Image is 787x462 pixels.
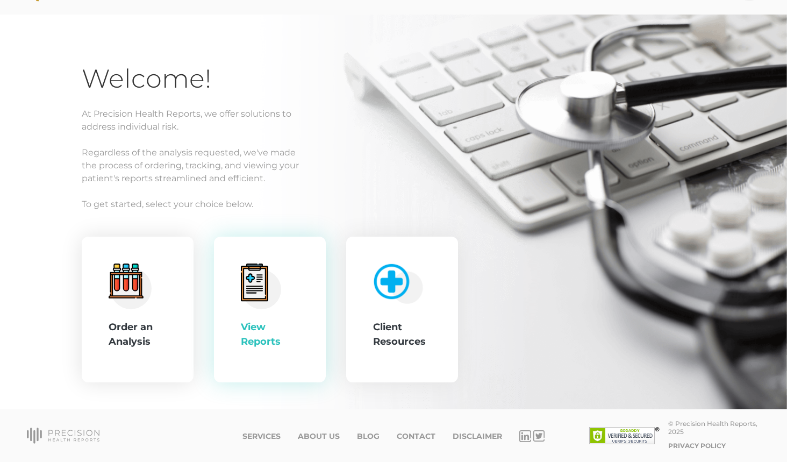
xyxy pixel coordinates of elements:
[589,427,660,444] img: SSL site seal - click to verify
[82,146,705,185] p: Regardless of the analysis requested, we've made the process of ordering, tracking, and viewing y...
[82,108,705,133] p: At Precision Health Reports, we offer solutions to address individual risk.
[397,432,435,441] a: Contact
[242,432,281,441] a: Services
[668,442,726,450] a: Privacy Policy
[668,420,761,436] div: © Precision Health Reports, 2025
[373,320,431,349] div: Client Resources
[82,63,705,95] h1: Welcome!
[357,432,380,441] a: Blog
[109,320,167,349] div: Order an Analysis
[241,320,299,349] div: View Reports
[82,198,705,211] p: To get started, select your choice below.
[453,432,502,441] a: Disclaimer
[368,259,424,304] img: client-resource.c5a3b187.png
[298,432,340,441] a: About Us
